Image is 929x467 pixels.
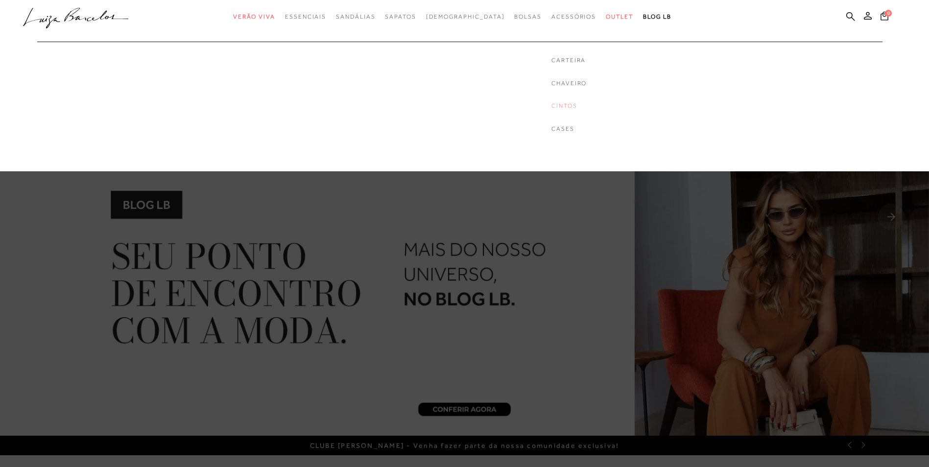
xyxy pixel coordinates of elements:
[285,13,326,20] span: Essenciais
[385,8,416,26] a: categoryNavScreenReaderText
[606,8,633,26] a: categoryNavScreenReaderText
[643,13,671,20] span: BLOG LB
[233,8,275,26] a: categoryNavScreenReaderText
[385,13,416,20] span: Sapatos
[551,13,596,20] span: Acessórios
[233,13,275,20] span: Verão Viva
[336,13,375,20] span: Sandálias
[606,13,633,20] span: Outlet
[426,8,505,26] a: noSubCategoriesText
[426,13,505,20] span: [DEMOGRAPHIC_DATA]
[643,8,671,26] a: BLOG LB
[551,8,596,26] a: categoryNavScreenReaderText
[551,79,587,88] a: noSubCategoriesText
[551,56,587,65] a: noSubCategoriesText
[551,102,587,110] a: noSubCategoriesText
[878,11,891,24] button: 0
[514,13,542,20] span: Bolsas
[336,8,375,26] a: categoryNavScreenReaderText
[514,8,542,26] a: categoryNavScreenReaderText
[885,10,892,17] span: 0
[285,8,326,26] a: categoryNavScreenReaderText
[551,125,587,133] a: noSubCategoriesText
